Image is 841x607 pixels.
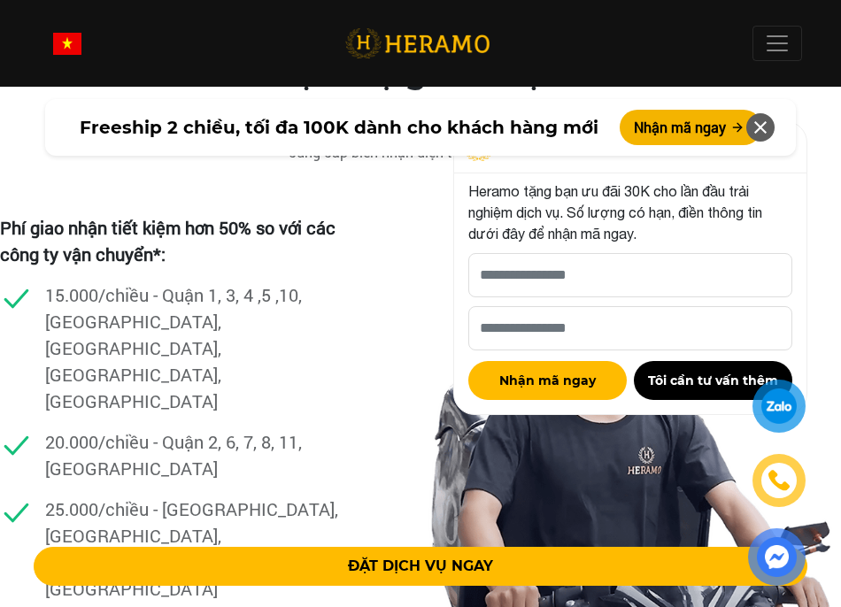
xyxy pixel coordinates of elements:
[45,428,346,481] p: 20.000/chiều - Quận 2, 6, 7, 8, 11, [GEOGRAPHIC_DATA]
[34,547,807,586] button: ĐẶT DỊCH VỤ NGAY
[768,469,791,492] img: phone-icon
[620,110,761,145] button: Nhận mã ngay
[468,181,792,244] p: Heramo tặng bạn ưu đãi 30K cho lần đầu trải nghiệm dịch vụ. Số lượng có hạn, điền thông tin dưới ...
[80,114,598,141] span: Freeship 2 chiều, tối đa 100K dành cho khách hàng mới
[345,26,490,62] img: logo
[468,361,627,400] button: Nhận mã ngay
[634,361,792,400] button: Tôi cần tư vấn thêm
[45,496,346,602] p: 25.000/chiều - [GEOGRAPHIC_DATA], [GEOGRAPHIC_DATA], [GEOGRAPHIC_DATA], [GEOGRAPHIC_DATA]
[45,281,346,414] p: 15.000/chiều - Quận 1, 3, 4 ,5 ,10, [GEOGRAPHIC_DATA], [GEOGRAPHIC_DATA], [GEOGRAPHIC_DATA], [GEO...
[53,33,81,55] img: vn-flag.png
[755,457,803,504] a: phone-icon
